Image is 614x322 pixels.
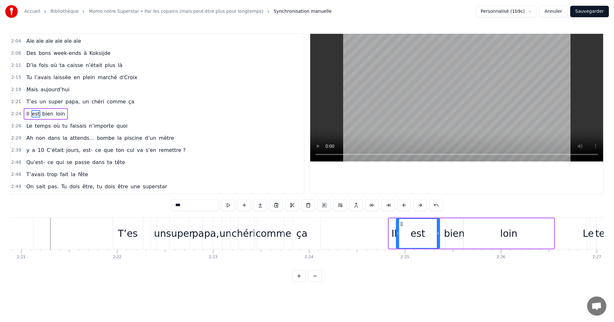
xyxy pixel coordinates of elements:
span: C’était [46,146,64,154]
span: 2:04 [11,38,21,44]
div: un [154,226,166,241]
span: 2:11 [11,62,21,69]
span: 2:29 [11,135,21,141]
div: 2:21 [17,255,26,260]
span: une [130,183,141,190]
span: pas. [47,183,59,190]
div: comme [256,226,291,241]
span: ce [95,146,102,154]
span: se [66,159,73,166]
span: dans [47,134,61,142]
span: d'Croix [119,74,138,81]
span: faisais [70,122,87,130]
span: là [117,62,123,69]
span: a [31,146,36,154]
span: la [70,171,76,178]
span: être, [82,183,95,190]
span: Des [26,49,37,57]
img: youka [5,5,18,18]
span: 2:19 [11,86,21,93]
span: est- [82,146,93,154]
span: 2:39 [11,147,21,154]
span: l’avais [34,74,51,81]
span: d’un [144,134,157,142]
span: la [62,134,68,142]
span: un [82,98,90,105]
span: Tu [26,74,32,81]
span: laissée [53,74,72,81]
span: Aïe aïe aïe aïe aïe aïe [26,37,82,45]
span: remettre ? [158,146,186,154]
span: plus [104,62,116,69]
span: en [73,74,81,81]
span: ta [106,159,113,166]
div: 2:27 [593,255,601,260]
span: n’importe [88,122,114,130]
span: D’la [26,62,37,69]
span: 2:48 [11,171,21,178]
span: dois [69,183,81,190]
span: sait [35,183,46,190]
span: tête [114,159,126,166]
div: Ouvrir le chat [587,296,606,316]
span: où [53,122,60,130]
a: Momo notre Superstar • Par les copains (mais peut-être plus pour longtemps) [89,8,263,15]
span: 2:26 [11,123,21,129]
span: dois [104,183,116,190]
span: fois [38,62,49,69]
span: trop [46,171,58,178]
div: 2:22 [113,255,122,260]
button: Annuler [539,6,567,17]
span: être [117,183,129,190]
span: 2:24 [11,111,21,117]
span: qui [55,159,65,166]
span: week-ends [53,49,82,57]
div: 2:26 [497,255,505,260]
a: Bibliothèque [51,8,79,15]
div: un [219,226,232,241]
a: Accueil [24,8,40,15]
span: est [31,110,40,117]
span: papa, [65,98,81,105]
span: où [50,62,58,69]
span: Qu’est- [26,159,45,166]
div: bien [444,226,465,241]
div: est [411,226,425,241]
span: 2:06 [11,50,21,56]
span: passe [74,159,90,166]
div: T’es [118,226,138,241]
span: chéri [91,98,105,105]
span: quoi [116,122,128,130]
span: T’es [26,98,37,105]
span: loin [55,110,66,117]
div: ça [296,226,308,241]
span: attends… [69,134,95,142]
span: caisse [67,62,84,69]
span: Synchronisation manuelle [274,8,332,15]
div: chéri [232,226,256,241]
span: ton [115,146,125,154]
span: 2:49 [11,183,21,190]
span: jours, [66,146,81,154]
span: ta [59,62,65,69]
span: comme [106,98,127,105]
span: ça [128,98,135,105]
span: 10 [37,146,45,154]
span: Ah [26,134,34,142]
span: fête [77,171,89,178]
span: cul [126,146,135,154]
span: y [26,146,30,154]
span: va [136,146,144,154]
span: On [26,183,34,190]
span: s’en [145,146,157,154]
span: marché [97,74,117,81]
span: bombe [96,134,115,142]
span: bons [38,49,51,57]
button: Sauvegarder [570,6,609,17]
div: Il [391,226,397,241]
span: T’avais [26,171,45,178]
span: plein [82,74,96,81]
span: n’était [85,62,103,69]
span: Tu [60,183,67,190]
div: loin [500,226,517,241]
